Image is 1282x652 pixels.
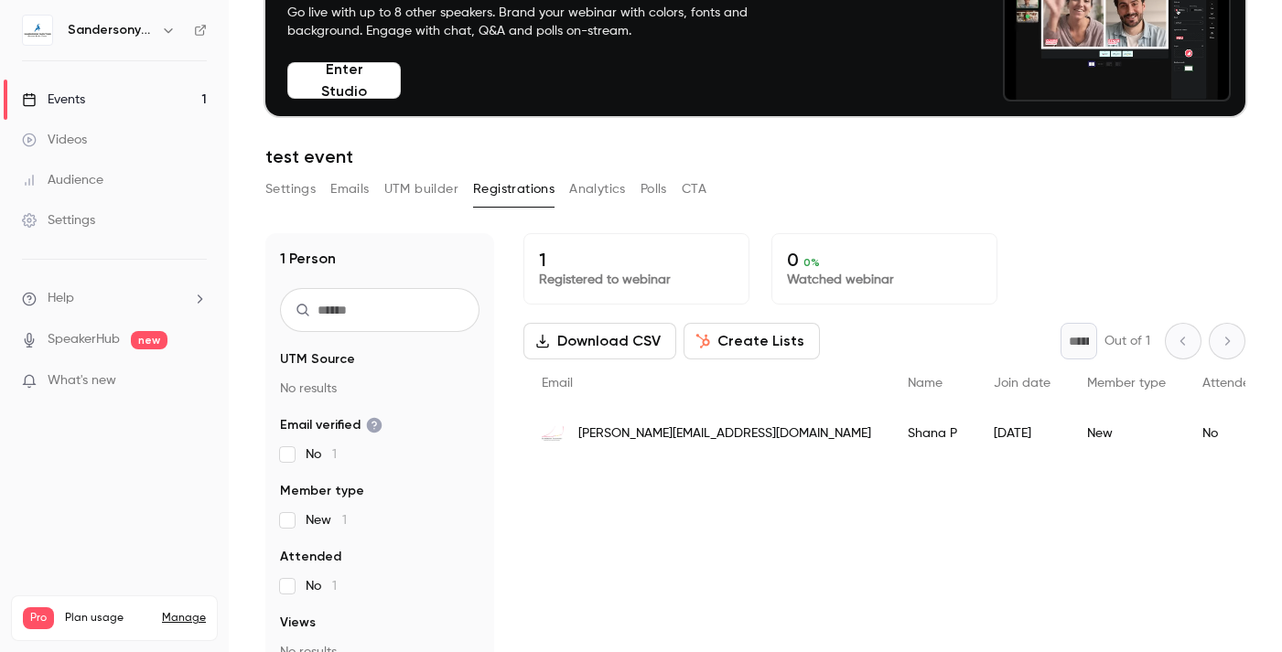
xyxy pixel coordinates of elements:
div: [DATE] [15,58,351,82]
div: hi. we don’t offer onboarding for standard plans. but if you have any questions feel free to shar... [15,451,300,544]
span: [PERSON_NAME][EMAIL_ADDRESS][DOMAIN_NAME] [578,424,871,444]
button: Emoji picker [28,571,43,585]
div: who can help with this? [171,367,351,407]
span: New [306,511,347,529]
button: CTA [682,175,706,204]
h6: Sandersonyachting [68,21,154,39]
span: Member type [280,482,364,500]
span: Join date [994,377,1050,390]
div: user says… [15,367,351,422]
button: Polls [641,175,667,204]
div: Close [321,7,354,40]
span: Member type [1087,377,1166,390]
div: who can help with this? [186,378,337,396]
button: Settings [265,175,316,204]
h1: test event [265,145,1245,167]
span: No [306,577,337,595]
div: Events [22,91,85,109]
h1: 1 Person [280,248,336,270]
button: Registrations [473,175,555,204]
textarea: Message… [16,532,350,563]
span: Plan usage [65,611,151,625]
span: No [306,445,337,464]
div: Help [PERSON_NAME] understand how they’re doing: [15,82,300,140]
div: No [1184,408,1277,459]
div: New [1069,408,1184,459]
button: Enter Studio [287,62,401,99]
span: 1 [332,580,337,593]
p: Watched webinar [787,271,982,289]
span: Email verified [280,416,382,434]
span: Attended [280,548,341,566]
span: What's new [48,371,116,390]
span: Great [173,196,199,221]
span: Bad [87,196,113,221]
div: Help [PERSON_NAME] understand how they’re doing: [29,93,285,129]
span: Email [542,377,573,390]
span: 0 % [803,256,820,269]
li: help-dropdown-opener [22,289,207,308]
a: Manage [162,611,206,625]
button: Home [286,7,321,42]
span: 1 [342,514,347,527]
div: hi. we don’t offer onboarding for standard plans. but if you have any questions feel free to shar... [29,462,285,533]
p: Go live with up to 8 other speakers. Brand your webinar with colors, fonts and background. Engage... [287,4,791,40]
div: [DATE] [975,408,1069,459]
a: SpeakerHub [48,330,120,349]
h1: Maxim [89,9,136,23]
div: New messages divider [15,435,351,436]
button: go back [12,7,47,42]
div: Videos [22,131,87,149]
div: user says… [15,289,351,367]
p: 0 [787,249,982,271]
p: Out of 1 [1104,332,1150,350]
div: Audience [22,171,103,189]
div: Settings [22,211,95,230]
button: Analytics [569,175,626,204]
button: Download CSV [523,323,676,359]
p: No results [280,379,479,398]
div: i have my first event next week and want to walk through this with someone ahead of the event [66,289,351,365]
span: Terrible [44,196,70,221]
img: sandersonyachting.com [542,422,564,444]
div: Rate your conversation [34,161,252,183]
span: 1 [332,448,337,461]
span: Pro [23,607,54,629]
div: Operator says… [15,82,351,142]
button: Create Lists [684,323,820,359]
button: Gif picker [58,571,72,585]
img: Sandersonyachting [23,16,52,45]
p: Registered to webinar [539,271,734,289]
p: Active 45m ago [89,23,182,41]
span: Views [280,614,316,632]
button: Emails [330,175,369,204]
div: Maxim says… [15,451,351,584]
div: [DATE] [15,264,351,289]
span: Name [908,377,943,390]
span: Amazing [216,196,242,221]
div: Operator says… [15,142,351,264]
button: Upload attachment [87,571,102,585]
span: Help [48,289,74,308]
button: Send a message… [314,563,343,593]
span: OK [130,196,156,221]
div: Shana P [889,408,975,459]
span: Attended [1202,377,1258,390]
span: UTM Source [280,350,355,369]
button: Start recording [116,571,131,585]
img: Profile image for Maxim [52,10,81,39]
p: 1 [539,249,734,271]
button: UTM builder [384,175,458,204]
span: new [131,331,167,349]
div: i have my first event next week and want to walk through this with someone ahead of the event [81,300,337,354]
